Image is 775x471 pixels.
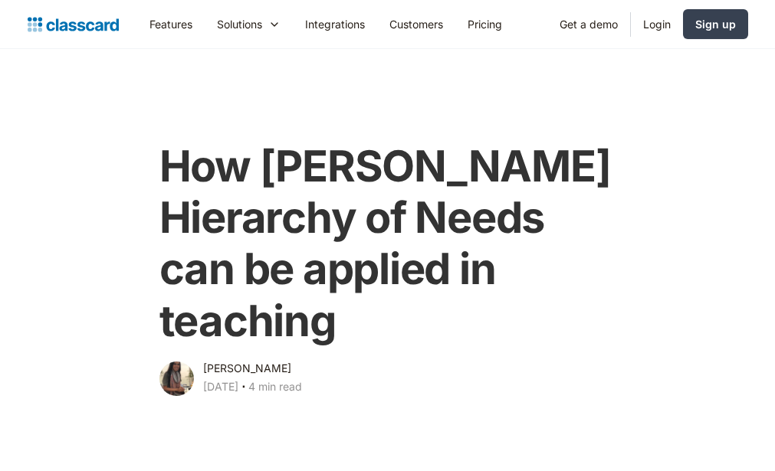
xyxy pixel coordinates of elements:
div: ‧ [238,378,248,399]
h1: How [PERSON_NAME] Hierarchy of Needs can be applied in teaching [159,141,616,347]
div: Solutions [205,7,293,41]
a: Customers [377,7,455,41]
div: [PERSON_NAME] [203,359,291,378]
a: Sign up [683,9,748,39]
a: Integrations [293,7,377,41]
a: Pricing [455,7,514,41]
a: Login [631,7,683,41]
div: [DATE] [203,378,238,396]
div: Sign up [695,16,736,32]
a: Get a demo [547,7,630,41]
div: 4 min read [248,378,302,396]
a: home [28,14,119,35]
a: Features [137,7,205,41]
div: Solutions [217,16,262,32]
